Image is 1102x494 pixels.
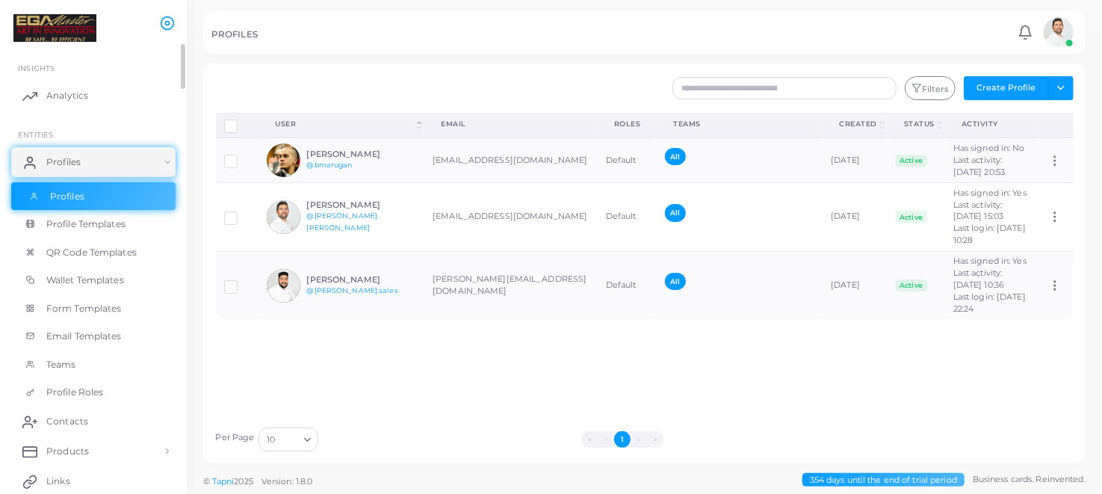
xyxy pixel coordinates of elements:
span: ENTITIES [18,130,53,139]
a: @bmarugan [307,161,353,169]
span: 354 days until the end of trial period [802,473,965,487]
a: Profile Templates [11,210,176,238]
span: Products [46,445,89,458]
span: Last login: [DATE] 22:24 [953,291,1026,314]
a: avatar [1039,17,1077,47]
span: Form Templates [46,302,122,315]
img: avatar [267,200,300,234]
td: Default [598,251,657,319]
div: Teams [673,119,806,129]
span: Has signed in: No [953,143,1025,153]
div: Email [441,119,581,129]
span: Teams [46,358,76,371]
button: Filters [905,76,956,100]
td: Default [598,138,657,182]
span: Version: 1.8.0 [261,476,313,487]
img: logo [13,14,96,42]
a: Profiles [11,182,176,211]
span: Wallet Templates [46,274,124,287]
span: Last login: [DATE] 10:28 [953,223,1026,245]
a: Tapni [212,476,235,487]
span: Last activity: [DATE] 20:53 [953,155,1005,177]
th: Row-selection [216,113,259,138]
span: 10 [267,432,275,448]
a: @[PERSON_NAME].[PERSON_NAME] [307,212,380,232]
span: Links [46,475,70,488]
img: avatar [267,269,300,303]
a: Products [11,436,176,466]
span: Analytics [46,89,88,102]
a: Teams [11,351,176,379]
span: © [203,475,312,488]
div: activity [962,119,1024,129]
span: 2025 [234,475,253,488]
td: Default [598,183,657,252]
a: Form Templates [11,294,176,323]
h6: [PERSON_NAME] [307,275,417,285]
td: [EMAIL_ADDRESS][DOMAIN_NAME] [424,138,598,182]
td: [PERSON_NAME][EMAIL_ADDRESS][DOMAIN_NAME] [424,251,598,319]
span: QR Code Templates [46,246,137,259]
a: Analytics [11,81,176,111]
span: Email Templates [46,330,122,343]
a: Profiles [11,147,176,177]
th: Action [1040,113,1073,138]
a: @[PERSON_NAME].sales [307,286,398,294]
div: Search for option [259,427,318,451]
div: Created [839,119,877,129]
span: Active [896,155,927,167]
h5: PROFILES [211,29,258,40]
ul: Pagination [322,431,923,448]
span: Has signed in: Yes [953,256,1027,266]
span: Business cards. Reinvented. [973,473,1086,486]
span: Profiles [46,155,81,169]
a: Email Templates [11,322,176,351]
label: Per Page [216,432,255,444]
span: Profile Templates [46,217,126,231]
span: All [665,148,685,165]
span: Contacts [46,415,88,428]
button: Go to page 1 [614,431,631,448]
h6: [PERSON_NAME] [307,149,417,159]
span: All [665,204,685,221]
span: Profiles [50,190,84,203]
span: Last activity: [DATE] 10:36 [953,268,1004,290]
span: Last activity: [DATE] 15:03 [953,200,1003,222]
input: Search for option [276,431,298,448]
span: INSIGHTS [18,64,55,72]
span: Has signed in: Yes [953,188,1027,198]
span: Profile Roles [46,386,103,399]
td: [DATE] [823,251,888,319]
div: Status [904,119,935,129]
td: [EMAIL_ADDRESS][DOMAIN_NAME] [424,183,598,252]
td: [DATE] [823,138,888,182]
a: Contacts [11,407,176,436]
img: avatar [267,143,300,177]
div: User [275,119,414,129]
button: Create Profile [964,76,1049,100]
div: Roles [614,119,641,129]
h6: [PERSON_NAME] [307,200,417,210]
img: avatar [1044,17,1074,47]
a: Profile Roles [11,378,176,407]
span: Active [896,211,927,223]
span: Active [896,280,927,291]
a: Wallet Templates [11,266,176,294]
td: [DATE] [823,183,888,252]
span: All [665,273,685,290]
a: QR Code Templates [11,238,176,267]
